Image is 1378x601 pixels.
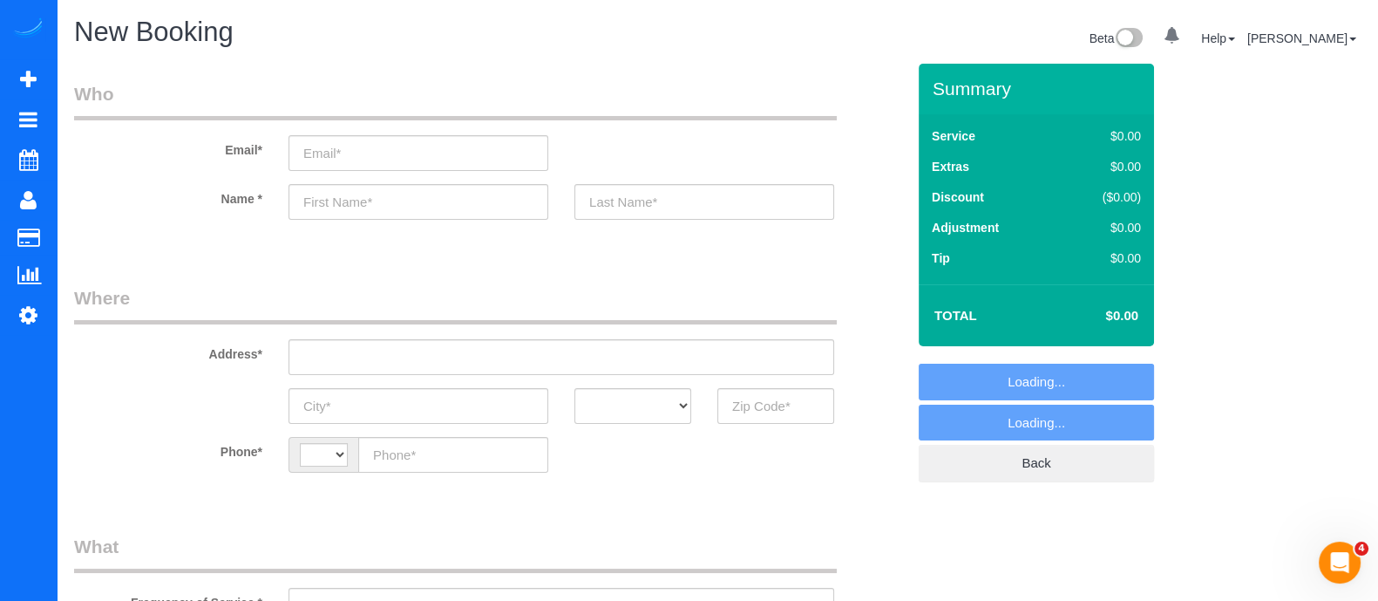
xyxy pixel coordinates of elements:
div: $0.00 [1066,249,1141,267]
label: Service [932,127,975,145]
div: ($0.00) [1066,188,1141,206]
input: Zip Code* [717,388,834,424]
legend: Where [74,285,837,324]
span: 4 [1354,542,1368,556]
label: Extras [932,158,969,175]
input: City* [288,388,548,424]
div: $0.00 [1066,158,1141,175]
a: Back [919,445,1154,481]
input: First Name* [288,184,548,220]
input: Last Name* [574,184,834,220]
img: Automaid Logo [10,17,45,42]
legend: What [74,534,837,573]
label: Adjustment [932,219,999,236]
label: Address* [61,339,275,363]
legend: Who [74,81,837,120]
div: $0.00 [1066,127,1141,145]
label: Phone* [61,437,275,461]
a: Beta [1090,31,1144,45]
a: [PERSON_NAME] [1247,31,1356,45]
input: Phone* [358,437,548,473]
h4: $0.00 [1054,309,1138,324]
div: $0.00 [1066,219,1141,236]
label: Tip [932,249,950,267]
span: New Booking [74,17,234,47]
a: Help [1201,31,1235,45]
strong: Total [934,308,977,323]
h3: Summary [933,79,1145,99]
img: New interface [1114,28,1143,51]
input: Email* [288,135,548,171]
label: Name * [61,184,275,208]
label: Discount [932,188,984,206]
label: Email* [61,135,275,159]
iframe: Intercom live chat [1319,542,1361,584]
